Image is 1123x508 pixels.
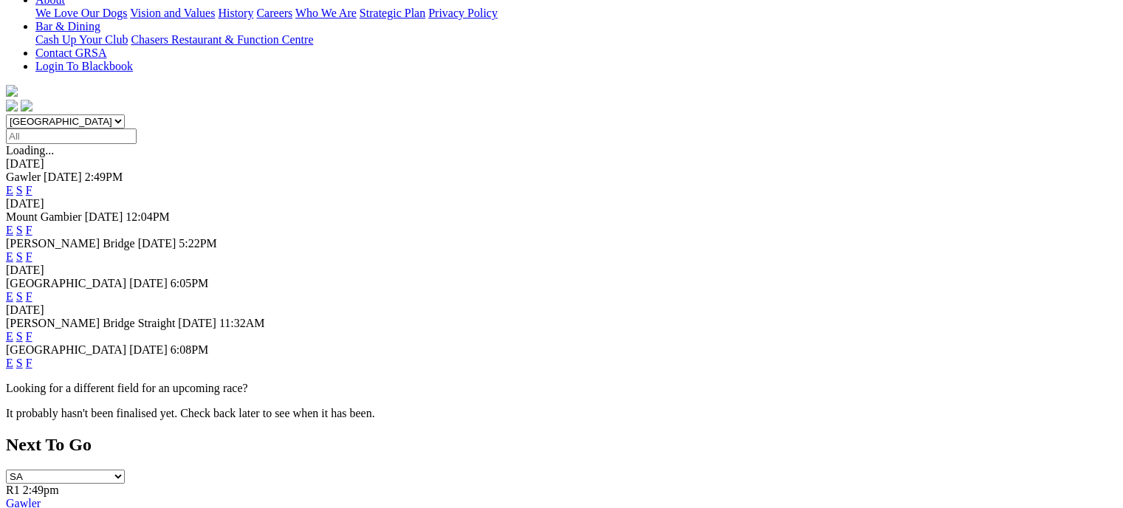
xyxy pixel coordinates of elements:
[218,7,253,19] a: History
[35,47,106,59] a: Contact GRSA
[6,128,137,144] input: Select date
[171,343,209,356] span: 6:08PM
[138,237,176,250] span: [DATE]
[6,407,375,419] partial: It probably hasn't been finalised yet. Check back later to see when it has been.
[6,100,18,111] img: facebook.svg
[6,343,126,356] span: [GEOGRAPHIC_DATA]
[35,7,1117,20] div: About
[6,290,13,303] a: E
[16,290,23,303] a: S
[35,20,100,32] a: Bar & Dining
[295,7,357,19] a: Who We Are
[6,250,13,263] a: E
[26,250,32,263] a: F
[26,330,32,343] a: F
[35,33,1117,47] div: Bar & Dining
[44,171,82,183] span: [DATE]
[16,357,23,369] a: S
[6,184,13,196] a: E
[6,435,1117,455] h2: Next To Go
[16,330,23,343] a: S
[6,277,126,289] span: [GEOGRAPHIC_DATA]
[6,330,13,343] a: E
[360,7,425,19] a: Strategic Plan
[16,250,23,263] a: S
[85,171,123,183] span: 2:49PM
[179,237,217,250] span: 5:22PM
[131,33,313,46] a: Chasers Restaurant & Function Centre
[6,264,1117,277] div: [DATE]
[129,343,168,356] span: [DATE]
[219,317,265,329] span: 11:32AM
[6,224,13,236] a: E
[6,197,1117,210] div: [DATE]
[129,277,168,289] span: [DATE]
[256,7,292,19] a: Careers
[6,210,82,223] span: Mount Gambier
[85,210,123,223] span: [DATE]
[26,290,32,303] a: F
[23,484,59,496] span: 2:49pm
[6,171,41,183] span: Gawler
[171,277,209,289] span: 6:05PM
[21,100,32,111] img: twitter.svg
[26,224,32,236] a: F
[6,237,135,250] span: [PERSON_NAME] Bridge
[6,317,175,329] span: [PERSON_NAME] Bridge Straight
[16,224,23,236] a: S
[126,210,170,223] span: 12:04PM
[6,357,13,369] a: E
[428,7,498,19] a: Privacy Policy
[178,317,216,329] span: [DATE]
[35,60,133,72] a: Login To Blackbook
[6,144,54,157] span: Loading...
[26,357,32,369] a: F
[6,382,1117,395] p: Looking for a different field for an upcoming race?
[6,484,20,496] span: R1
[16,184,23,196] a: S
[35,33,128,46] a: Cash Up Your Club
[26,184,32,196] a: F
[6,157,1117,171] div: [DATE]
[6,303,1117,317] div: [DATE]
[130,7,215,19] a: Vision and Values
[6,85,18,97] img: logo-grsa-white.png
[35,7,127,19] a: We Love Our Dogs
